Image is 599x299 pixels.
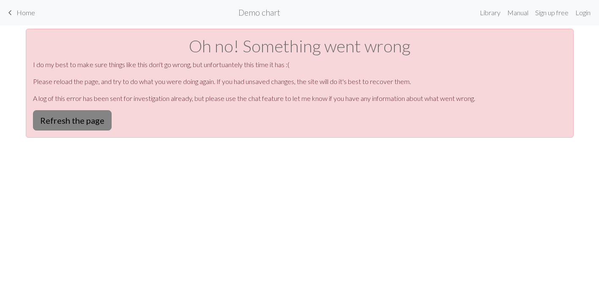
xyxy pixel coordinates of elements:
[5,5,35,20] a: Home
[33,110,112,130] button: Refresh the page
[33,60,566,70] p: I do my best to make sure things like this don't go wrong, but unfortuantely this time it has :(
[33,76,566,87] p: Please reload the page, and try to do what you were doing again. If you had unsaved changes, the ...
[504,4,532,21] a: Manual
[5,7,15,19] span: keyboard_arrow_left
[33,36,566,56] h1: Oh no! Something went wrong
[476,4,504,21] a: Library
[16,8,35,16] span: Home
[532,4,572,21] a: Sign up free
[33,93,566,103] p: A log of this error has been sent for investigation already, but please use the chat feature to l...
[572,4,594,21] a: Login
[238,8,280,17] h2: Demo chart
